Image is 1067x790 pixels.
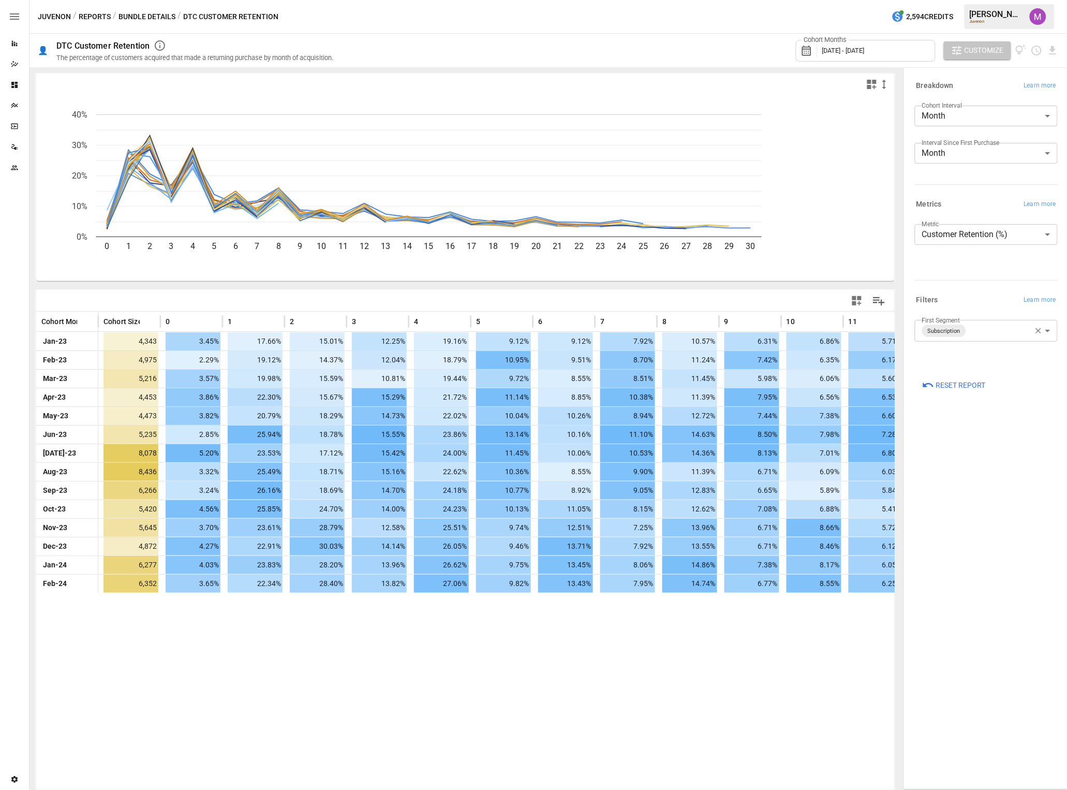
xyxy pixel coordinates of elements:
span: 8.92% [538,481,593,500]
button: Sort [171,314,185,329]
span: 10.13% [476,500,531,518]
text: 14 [403,242,412,252]
span: 7.25% [600,519,655,537]
span: 6.88% [787,500,841,518]
span: 18.29% [290,407,345,425]
span: 6.86% [787,332,841,350]
div: Month [915,106,1058,126]
span: 8 [662,316,666,327]
span: 9.72% [476,370,531,388]
span: 11.24% [662,351,717,369]
div: / [177,10,181,23]
button: Sort [78,314,93,329]
span: 6.12% [849,537,903,555]
span: 7.92% [600,332,655,350]
span: 5.20% [166,444,220,462]
span: 21.72% [414,388,469,406]
span: [DATE] - [DATE] [822,47,865,54]
span: 24.23% [414,500,469,518]
span: 23.61% [228,519,283,537]
span: Sep-23 [41,481,69,500]
span: 26.16% [228,481,283,500]
button: Sort [796,314,810,329]
span: 9.12% [538,332,593,350]
span: 12.72% [662,407,717,425]
span: 25.51% [414,519,469,537]
span: 6.60% [849,407,903,425]
text: 29 [724,242,734,252]
span: Cohort Size [103,316,142,327]
span: Subscription [924,325,965,337]
span: 15.55% [352,426,407,444]
span: 19.98% [228,370,283,388]
span: 19.16% [414,332,469,350]
span: 10.36% [476,463,531,481]
span: 15.67% [290,388,345,406]
div: Juvenon [970,19,1024,24]
span: 8.55% [538,463,593,481]
span: 8,078 [103,444,158,462]
span: 14.73% [352,407,407,425]
span: 5.71% [849,332,903,350]
span: 18.79% [414,351,469,369]
span: 5,216 [103,370,158,388]
span: 7.95% [600,575,655,593]
span: 5.84% [849,481,903,500]
text: 27 [681,242,691,252]
text: 19 [510,242,520,252]
span: 11.39% [662,388,717,406]
button: Manage Columns [867,289,891,313]
span: 4.27% [166,537,220,555]
span: 9.82% [476,575,531,593]
text: 11 [338,242,348,252]
span: 10.81% [352,370,407,388]
span: 6.71% [724,463,779,481]
text: 18 [488,242,498,252]
span: 13.71% [538,537,593,555]
button: Bundle Details [118,10,175,23]
text: 4 [190,242,195,252]
span: 7.95% [724,388,779,406]
button: Customize [944,41,1011,60]
text: 21 [553,242,562,252]
span: 11 [849,316,857,327]
button: Sort [357,314,372,329]
span: 6.05% [849,556,903,574]
text: 1 [126,242,131,252]
span: 10.04% [476,407,531,425]
span: 15.59% [290,370,345,388]
text: 22 [574,242,584,252]
span: 28.40% [290,575,345,593]
span: 20.79% [228,407,283,425]
span: 6.17% [849,351,903,369]
button: Reports [79,10,111,23]
span: 18.69% [290,481,345,500]
span: 11.14% [476,388,531,406]
span: 11.05% [538,500,593,518]
span: 10 [787,316,795,327]
span: Feb-23 [41,351,68,369]
span: 14.14% [352,537,407,555]
span: 6.71% [724,537,779,555]
span: 9.46% [476,537,531,555]
span: Customize [965,44,1004,57]
span: 6.35% [787,351,841,369]
button: Sort [141,314,155,329]
span: 12.62% [662,500,717,518]
span: 10.95% [476,351,531,369]
span: 8.51% [600,370,655,388]
span: 11.39% [662,463,717,481]
span: 15.01% [290,332,345,350]
h6: Filters [916,295,938,306]
div: A chart. [36,95,896,281]
span: 23.86% [414,426,469,444]
span: 27.06% [414,575,469,593]
span: 12.25% [352,332,407,350]
button: Sort [295,314,309,329]
span: 4.03% [166,556,220,574]
div: The percentage of customers acquired that made a returning purchase by month of acquisition. [56,54,333,62]
span: 9.12% [476,332,531,350]
span: 14.74% [662,575,717,593]
span: 3 [352,316,356,327]
span: 12.04% [352,351,407,369]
